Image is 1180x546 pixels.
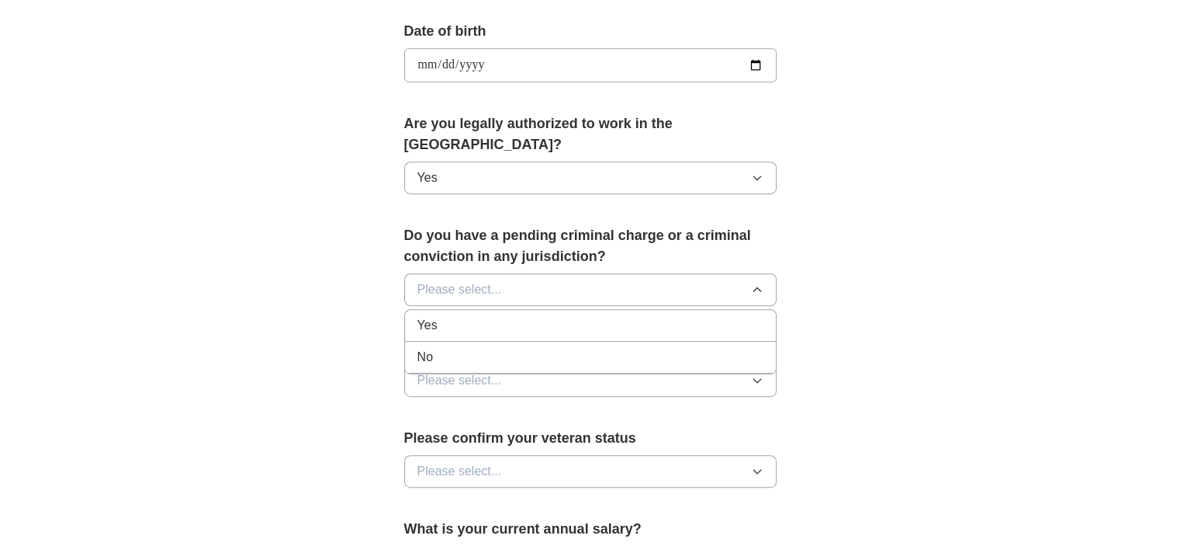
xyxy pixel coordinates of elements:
[404,364,777,397] button: Please select...
[404,455,777,488] button: Please select...
[404,428,777,449] label: Please confirm your veteran status
[417,462,502,481] span: Please select...
[404,519,777,540] label: What is your current annual salary?
[417,371,502,390] span: Please select...
[404,162,777,194] button: Yes
[404,225,777,267] label: Do you have a pending criminal charge or a criminal conviction in any jurisdiction?
[404,21,777,42] label: Date of birth
[417,280,502,299] span: Please select...
[404,273,777,306] button: Please select...
[417,348,433,367] span: No
[404,113,777,155] label: Are you legally authorized to work in the [GEOGRAPHIC_DATA]?
[417,316,438,335] span: Yes
[417,169,438,187] span: Yes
